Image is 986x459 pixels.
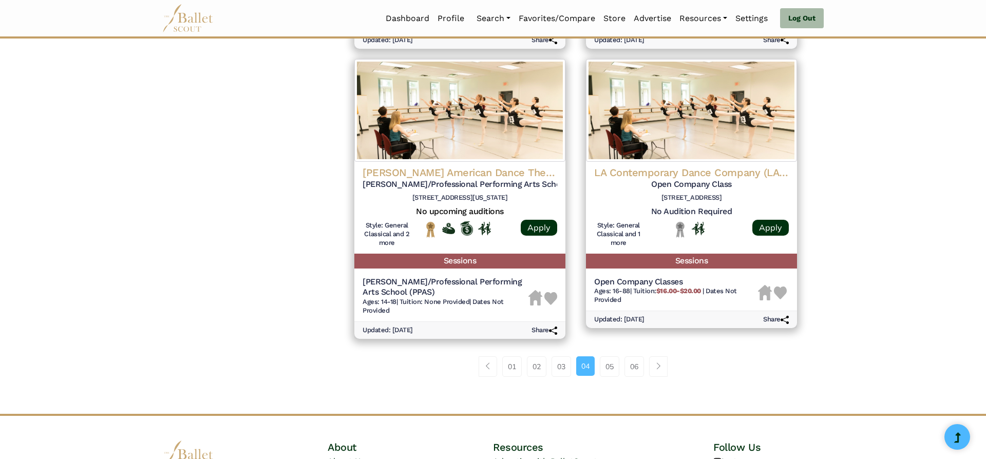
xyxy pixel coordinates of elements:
h6: Share [532,326,557,335]
a: 01 [502,356,522,377]
h5: Sessions [354,254,565,269]
img: Offers Financial Aid [442,223,455,234]
a: 04 [576,356,595,376]
h5: Sessions [586,254,797,269]
a: 02 [527,356,546,377]
h6: | | [594,287,758,304]
img: Logo [586,59,797,162]
h4: [PERSON_NAME] American Dance Theatre [363,166,557,179]
a: 03 [552,356,571,377]
h6: Style: General Classical and 1 more [594,221,643,247]
h6: | | [363,298,528,315]
h5: [PERSON_NAME]/Professional Performing Arts School (PPAS) [363,277,528,298]
h5: Open Company Classes [594,277,758,288]
a: Advertise [630,8,675,29]
img: National [424,221,437,237]
h5: [PERSON_NAME]/Professional Performing Arts School (PPAS) [363,179,557,190]
h6: Updated: [DATE] [363,326,413,335]
h6: Share [763,315,789,324]
a: Apply [521,220,557,236]
span: Dates Not Provided [594,287,737,303]
span: Dates Not Provided [363,298,504,314]
a: Store [599,8,630,29]
h6: Updated: [DATE] [594,315,644,324]
span: Ages: 16-88 [594,287,630,295]
img: Housing Unavailable [758,285,772,300]
nav: Page navigation example [479,356,673,377]
img: Local [674,221,687,237]
a: Resources [675,8,731,29]
a: Search [472,8,515,29]
h4: About [328,441,438,454]
img: In Person [478,222,491,235]
span: Tuition: None Provided [400,298,469,305]
b: $16.00-$20.00 [656,287,701,295]
h4: LA Contemporary Dance Company (LADC) [594,166,789,179]
img: Housing Unavailable [528,290,542,305]
a: Settings [731,8,772,29]
h6: Style: General Classical and 2 more [363,221,411,247]
img: Heart [544,292,557,305]
a: 05 [600,356,619,377]
h5: Open Company Class [594,179,789,190]
h6: Share [532,36,557,45]
a: Profile [433,8,468,29]
h6: Updated: [DATE] [594,36,644,45]
a: 06 [624,356,644,377]
h6: Updated: [DATE] [363,36,413,45]
h4: Follow Us [713,441,824,454]
span: Ages: 14-18 [363,298,396,305]
img: In Person [692,222,705,235]
h6: Share [763,36,789,45]
h6: [STREET_ADDRESS] [594,194,789,202]
h4: Resources [493,441,658,454]
span: Tuition: [633,287,703,295]
img: Offers Scholarship [460,221,473,236]
h5: No Audition Required [594,206,789,217]
a: Apply [752,220,789,236]
img: Logo [354,59,565,162]
h5: No upcoming auditions [363,206,557,217]
a: Favorites/Compare [515,8,599,29]
img: Heart [774,286,787,299]
a: Log Out [780,8,824,29]
a: Dashboard [382,8,433,29]
h6: [STREET_ADDRESS][US_STATE] [363,194,557,202]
